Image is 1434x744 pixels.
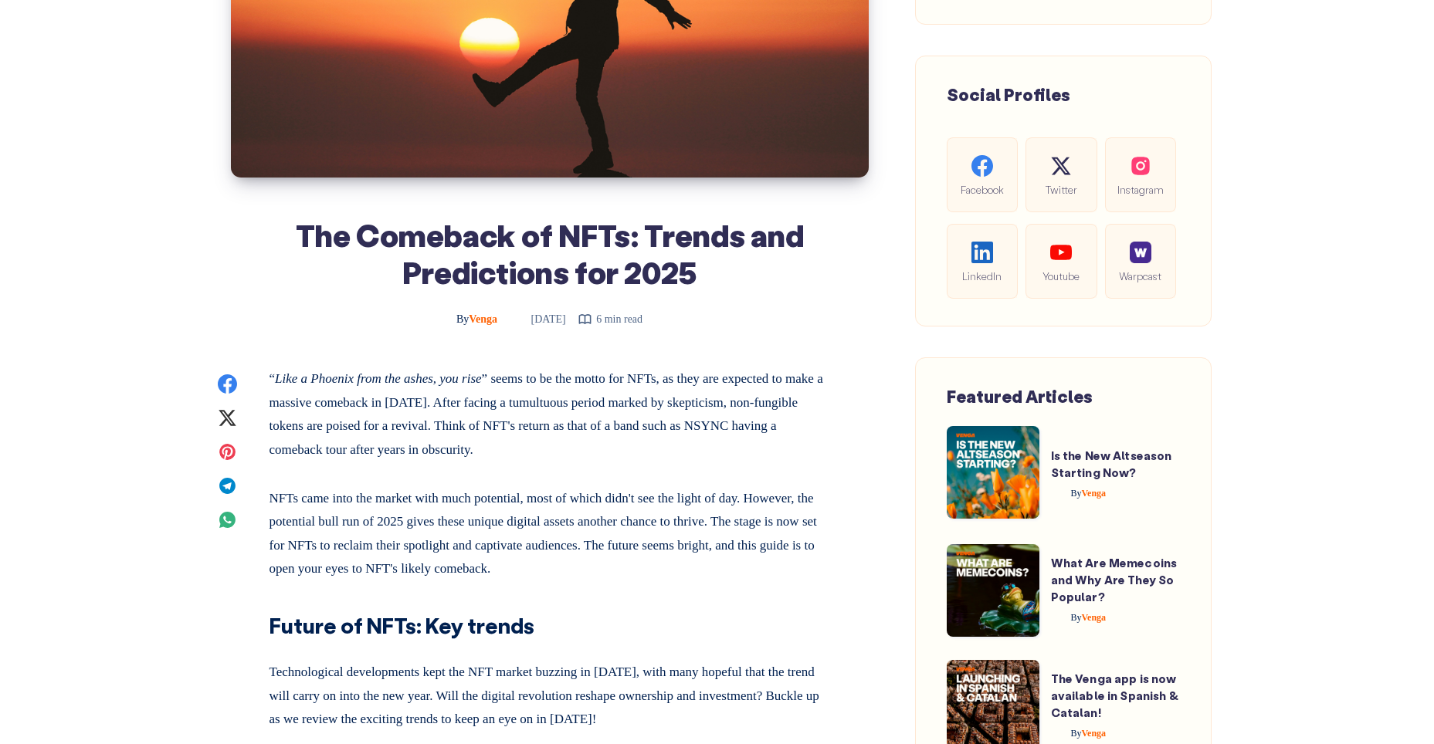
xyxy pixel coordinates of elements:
span: Social Profiles [947,83,1070,106]
a: ByVenga [1051,612,1107,623]
a: The Venga app is now available in Spanish & Catalan! [1051,671,1178,720]
img: social-linkedin.be646fe421ccab3a2ad91cb58bdc9694.svg [971,242,993,263]
a: Instagram [1105,137,1176,212]
span: By [1071,728,1082,739]
span: Instagram [1117,181,1164,198]
a: What Are Memecoins and Why Are They So Popular? [1051,555,1178,604]
p: NFTs came into the market with much potential, most of which didn't see the light of day. However... [270,481,830,581]
p: Technological developments kept the NFT market buzzing in [DATE], with many hopeful that the tren... [270,654,830,732]
em: Like a Phoenix from the ashes, you rise [275,371,482,386]
img: social-warpcast.e8a23a7ed3178af0345123c41633f860.png [1130,242,1151,263]
p: “ ” seems to be the motto for NFTs, as they are expected to make a massive comeback in [DATE]. Af... [270,367,830,462]
span: LinkedIn [959,267,1005,285]
span: By [1071,488,1082,499]
span: Twitter [1038,181,1084,198]
h1: The Comeback of NFTs: Trends and Predictions for 2025 [270,216,830,290]
span: Featured Articles [947,385,1093,408]
span: Venga [1071,488,1107,499]
a: LinkedIn [947,224,1018,299]
a: Is the New Altseason Starting Now? [1051,448,1172,480]
span: Venga [456,313,497,325]
a: ByVenga [456,313,500,325]
span: By [1071,612,1082,623]
a: Warpcast [1105,224,1176,299]
a: Youtube [1025,224,1097,299]
span: Venga [1071,728,1107,739]
a: ByVenga [1051,728,1107,739]
span: Warpcast [1117,267,1164,285]
span: Youtube [1038,267,1084,285]
img: social-youtube.99db9aba05279f803f3e7a4a838dfb6c.svg [1050,242,1072,263]
span: Venga [1071,612,1107,623]
span: By [456,313,469,325]
a: ByVenga [1051,488,1107,499]
a: Twitter [1025,137,1097,212]
time: [DATE] [510,313,566,325]
strong: Future of NFTs: Key trends [270,611,534,639]
span: Facebook [959,181,1005,198]
a: Facebook [947,137,1018,212]
div: 6 min read [578,309,642,329]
